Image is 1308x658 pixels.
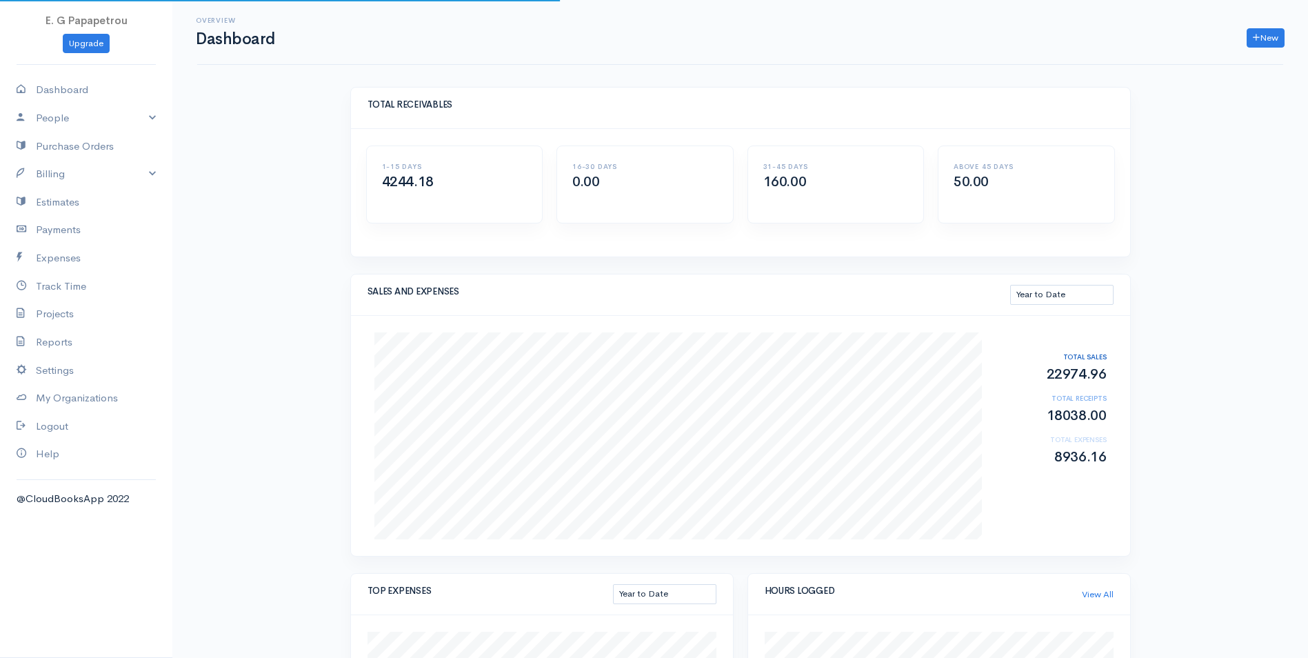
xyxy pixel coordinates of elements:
[368,586,613,596] h5: TOP EXPENSES
[763,163,909,170] h6: 31-45 DAYS
[1082,588,1114,601] a: View All
[996,408,1106,423] h2: 18038.00
[763,173,807,190] span: 160.00
[996,450,1106,465] h2: 8936.16
[382,163,527,170] h6: 1-15 DAYS
[63,34,110,54] a: Upgrade
[1247,28,1285,48] a: New
[765,586,1082,596] h5: HOURS LOGGED
[368,287,1010,297] h5: SALES AND EXPENSES
[996,395,1106,402] h6: TOTAL RECEIPTS
[196,17,275,24] h6: Overview
[996,367,1106,382] h2: 22974.96
[17,491,156,507] div: @CloudBooksApp 2022
[954,163,1099,170] h6: ABOVE 45 DAYS
[996,353,1106,361] h6: TOTAL SALES
[196,30,275,48] h1: Dashboard
[368,100,1114,110] h5: TOTAL RECEIVABLES
[572,163,718,170] h6: 16-30 DAYS
[46,14,128,27] span: E. G Papapetrou
[996,436,1106,443] h6: TOTAL EXPENSES
[382,173,434,190] span: 4244.18
[954,173,989,190] span: 50.00
[572,173,599,190] span: 0.00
